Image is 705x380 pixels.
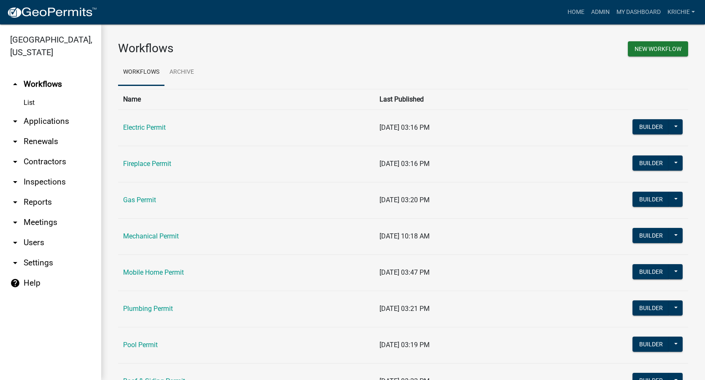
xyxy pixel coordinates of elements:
th: Name [118,89,374,110]
i: help [10,278,20,288]
button: Builder [632,192,670,207]
a: Workflows [118,59,164,86]
a: Mobile Home Permit [123,268,184,276]
h3: Workflows [118,41,397,56]
a: Archive [164,59,199,86]
a: My Dashboard [613,4,664,20]
a: Fireplace Permit [123,160,171,168]
button: Builder [632,119,670,134]
i: arrow_drop_down [10,116,20,126]
a: Admin [588,4,613,20]
th: Last Published [374,89,572,110]
i: arrow_drop_down [10,258,20,268]
i: arrow_drop_up [10,79,20,89]
span: [DATE] 03:19 PM [379,341,430,349]
button: Builder [632,264,670,279]
i: arrow_drop_down [10,238,20,248]
button: Builder [632,337,670,352]
span: [DATE] 10:18 AM [379,232,430,240]
span: [DATE] 03:21 PM [379,305,430,313]
span: [DATE] 03:20 PM [379,196,430,204]
a: Pool Permit [123,341,158,349]
i: arrow_drop_down [10,157,20,167]
i: arrow_drop_down [10,136,20,147]
span: [DATE] 03:16 PM [379,123,430,131]
span: [DATE] 03:16 PM [379,160,430,168]
a: Mechanical Permit [123,232,179,240]
a: krichie [664,4,698,20]
button: Builder [632,155,670,171]
a: Electric Permit [123,123,166,131]
a: Plumbing Permit [123,305,173,313]
button: New Workflow [628,41,688,56]
button: Builder [632,228,670,243]
i: arrow_drop_down [10,177,20,187]
a: Gas Permit [123,196,156,204]
i: arrow_drop_down [10,217,20,227]
span: [DATE] 03:47 PM [379,268,430,276]
button: Builder [632,300,670,316]
a: Home [564,4,588,20]
i: arrow_drop_down [10,197,20,207]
